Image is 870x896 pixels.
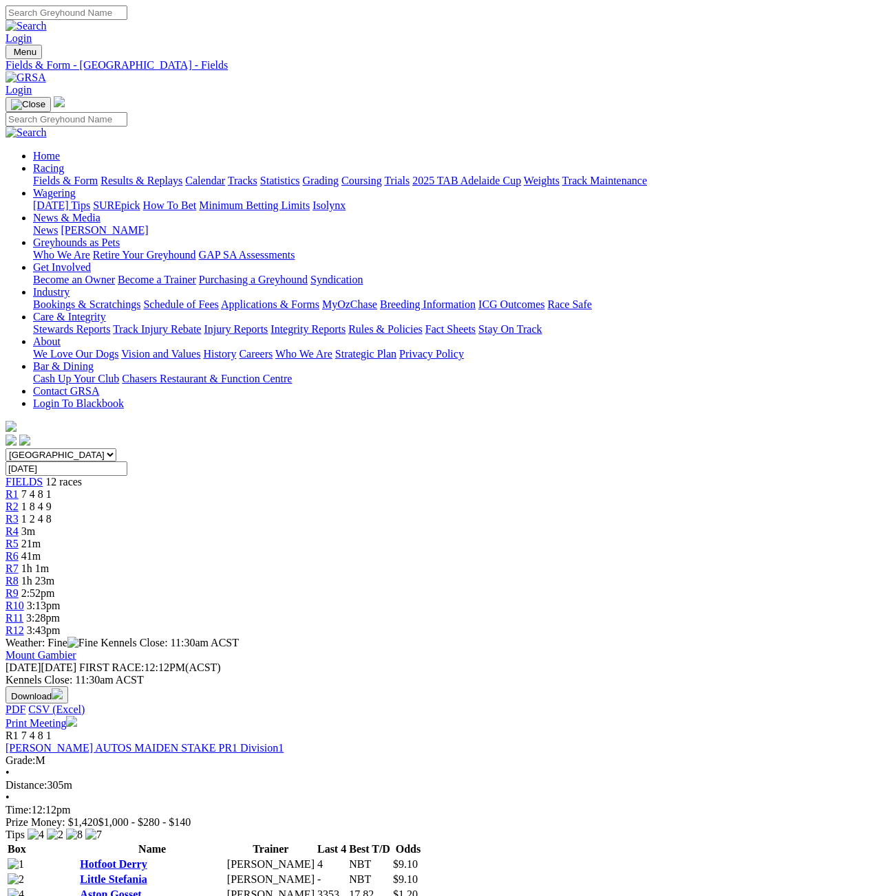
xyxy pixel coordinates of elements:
a: Coursing [341,175,382,186]
a: Get Involved [33,261,91,273]
a: [PERSON_NAME] AUTOS MAIDEN STAKE PR1 Division1 [6,742,284,754]
div: Kennels Close: 11:30am ACST [6,674,864,686]
span: 3:43pm [27,624,61,636]
button: Download [6,686,68,703]
a: Isolynx [312,199,346,211]
span: • [6,791,10,803]
a: R6 [6,550,19,562]
a: R4 [6,525,19,537]
a: Syndication [310,274,363,285]
a: Fields & Form [33,175,98,186]
a: FIELDS [6,476,43,488]
th: Last 4 [317,842,347,856]
a: [DATE] Tips [33,199,90,211]
a: Statistics [260,175,300,186]
span: Menu [14,47,36,57]
span: Distance: [6,779,47,791]
a: We Love Our Dogs [33,348,118,360]
span: Tips [6,829,25,840]
a: Become an Owner [33,274,115,285]
span: $9.10 [393,873,418,885]
a: Print Meeting [6,717,77,729]
a: Login [6,32,32,44]
a: Hotfoot Derry [80,858,147,870]
span: 41m [21,550,41,562]
a: Results & Replays [100,175,182,186]
a: Trials [384,175,410,186]
a: PDF [6,703,25,715]
span: 3:28pm [26,612,60,624]
a: ICG Outcomes [478,298,544,310]
button: Toggle navigation [6,45,42,59]
th: Odds [392,842,424,856]
th: Best T/D [348,842,391,856]
button: Toggle navigation [6,97,51,112]
a: News [33,224,58,236]
a: Care & Integrity [33,311,106,323]
input: Select date [6,461,127,476]
span: 3m [21,525,35,537]
div: Industry [33,298,864,311]
a: R12 [6,624,24,636]
a: Who We Are [275,348,332,360]
input: Search [6,112,127,127]
img: facebook.svg [6,435,17,446]
span: 21m [21,538,41,549]
a: Login [6,84,32,96]
span: 3:13pm [27,600,61,611]
a: Bar & Dining [33,360,94,372]
span: Time: [6,804,32,816]
span: 1 2 4 8 [21,513,52,525]
a: R9 [6,587,19,599]
a: About [33,336,61,347]
a: Home [33,150,60,162]
div: Greyhounds as Pets [33,249,864,261]
span: Grade: [6,754,36,766]
a: Weights [524,175,560,186]
a: Fact Sheets [425,323,476,335]
img: logo-grsa-white.png [6,421,17,432]
a: Integrity Reports [270,323,346,335]
img: GRSA [6,72,46,84]
a: History [203,348,236,360]
div: Get Involved [33,274,864,286]
div: Fields & Form - [GEOGRAPHIC_DATA] - Fields [6,59,864,72]
img: 7 [85,829,102,841]
span: R10 [6,600,24,611]
div: M [6,754,864,767]
a: Login To Blackbook [33,397,124,409]
a: Strategic Plan [335,348,396,360]
div: Wagering [33,199,864,212]
span: Box [8,843,26,855]
span: 12:12PM(ACST) [79,662,221,673]
a: Vision and Values [121,348,200,360]
img: download.svg [52,688,63,699]
span: 1h 1m [21,562,49,574]
a: Bookings & Scratchings [33,298,140,310]
span: 7 4 8 1 [21,488,52,500]
a: R7 [6,562,19,574]
a: Breeding Information [380,298,476,310]
a: Cash Up Your Club [33,373,119,384]
a: GAP SA Assessments [199,249,295,261]
a: Retire Your Greyhound [93,249,196,261]
a: [PERSON_NAME] [61,224,148,236]
a: Chasers Restaurant & Function Centre [122,373,292,384]
a: News & Media [33,212,100,223]
img: printer.svg [66,716,77,727]
a: R3 [6,513,19,525]
div: Prize Money: $1,420 [6,816,864,829]
a: SUREpick [93,199,140,211]
span: $9.10 [393,858,418,870]
a: Calendar [185,175,225,186]
div: News & Media [33,224,864,237]
a: Minimum Betting Limits [199,199,310,211]
span: • [6,767,10,778]
span: Kennels Close: 11:30am ACST [100,637,239,648]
